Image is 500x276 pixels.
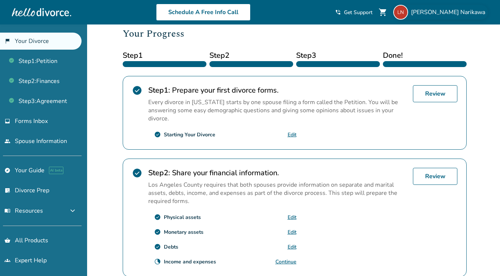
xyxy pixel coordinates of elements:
span: check_circle [154,229,161,235]
div: Debts [164,243,178,250]
a: phone_in_talkGet Support [335,9,372,16]
span: [PERSON_NAME] Narikawa [411,8,488,16]
span: shopping_cart [378,8,387,17]
span: expand_more [68,206,77,215]
div: Physical assets [164,214,201,221]
strong: Step 1 : [148,85,170,95]
span: menu_book [4,208,10,214]
a: Schedule A Free Info Call [156,4,251,21]
a: Edit [288,214,297,221]
a: Review [413,168,457,185]
span: Step 2 [209,50,293,61]
span: check_circle [132,168,142,178]
p: Every divorce in [US_STATE] starts by one spouse filing a form called the Petition. You will be a... [148,98,407,123]
span: inbox [4,118,10,124]
h2: Prepare your first divorce forms. [148,85,407,95]
span: Get Support [344,9,372,16]
span: list_alt_check [4,187,10,193]
span: phone_in_talk [335,9,341,15]
span: clock_loader_40 [154,258,161,265]
span: check_circle [154,243,161,250]
span: people [4,138,10,144]
span: explore [4,167,10,173]
span: Step 3 [296,50,380,61]
div: Monetary assets [164,229,203,236]
span: Step 1 [123,50,206,61]
span: Done! [383,50,467,61]
span: check_circle [154,131,161,138]
a: Review [413,85,457,102]
span: AI beta [49,167,63,174]
span: Forms Inbox [15,117,48,125]
img: lamiro29@gmail.com [393,5,408,20]
strong: Step 2 : [148,168,170,178]
span: check_circle [132,85,142,96]
div: Income and expenses [164,258,216,265]
a: Edit [288,243,297,250]
a: Continue [275,258,297,265]
span: check_circle [154,214,161,220]
a: Edit [288,229,297,236]
h2: Share your financial information. [148,168,407,178]
span: flag_2 [4,38,10,44]
span: Resources [4,207,43,215]
a: Edit [288,131,297,138]
div: Starting Your Divorce [164,131,215,138]
h2: Your Progress [123,26,467,41]
span: groups [4,257,10,263]
iframe: Chat Widget [463,240,500,276]
p: Los Angeles County requires that both spouses provide information on separate and marital assets,... [148,181,407,205]
span: shopping_basket [4,237,10,243]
